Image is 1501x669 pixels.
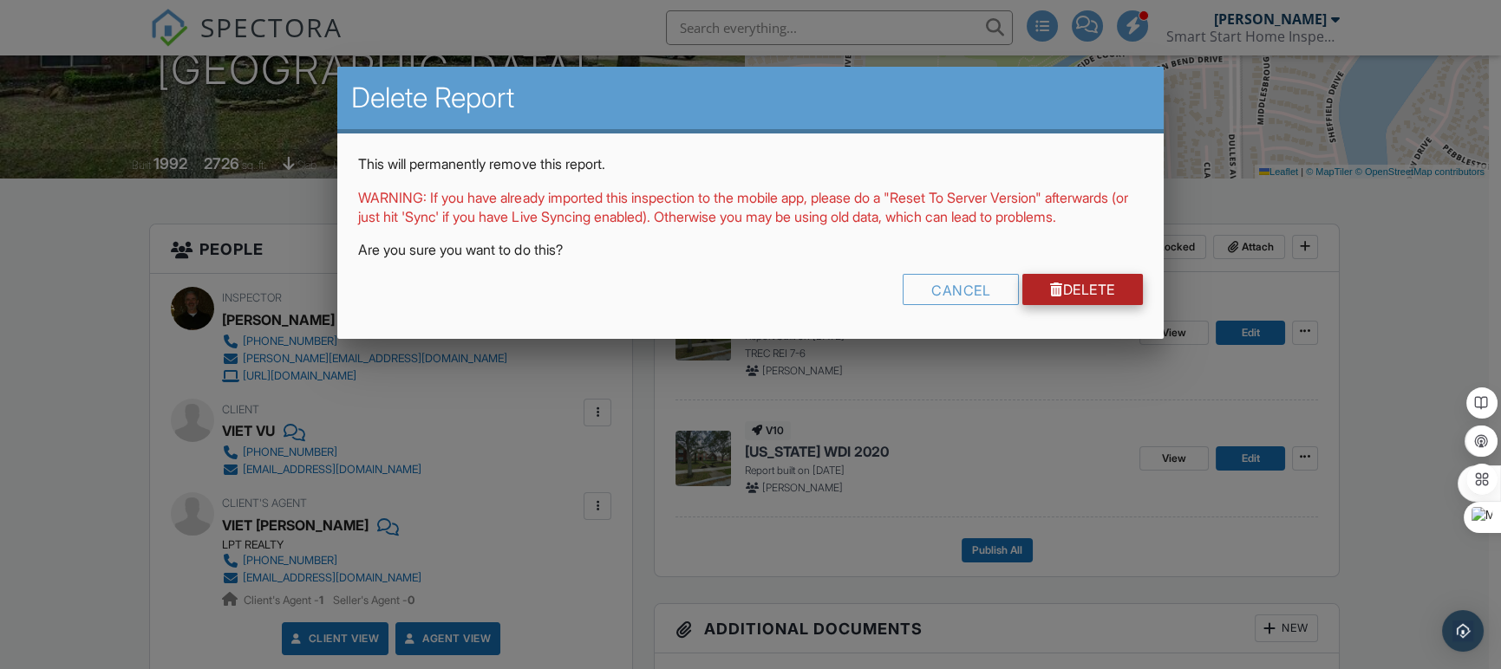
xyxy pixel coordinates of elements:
[351,81,1149,115] h2: Delete Report
[358,240,1142,259] p: Are you sure you want to do this?
[903,274,1019,305] div: Cancel
[1022,274,1143,305] a: Delete
[358,188,1142,227] p: WARNING: If you have already imported this inspection to the mobile app, please do a "Reset To Se...
[358,154,1142,173] p: This will permanently remove this report.
[1442,610,1484,652] div: Open Intercom Messenger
